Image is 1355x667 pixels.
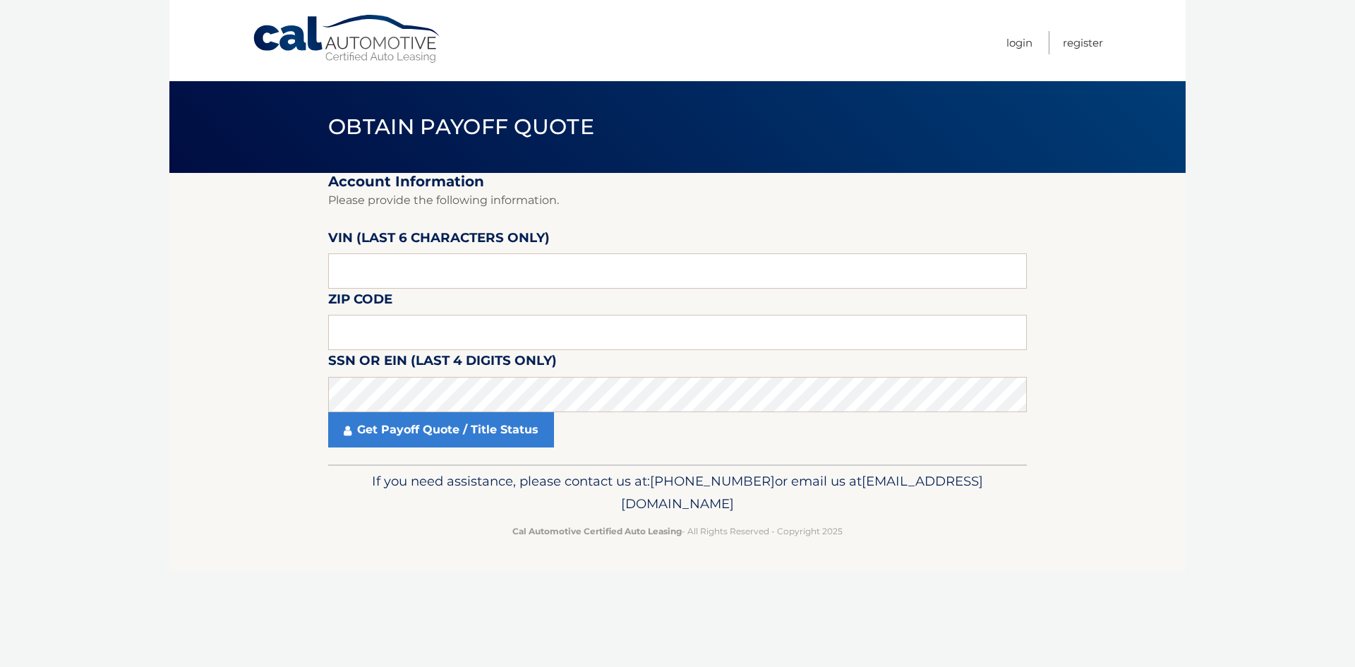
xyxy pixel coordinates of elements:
label: Zip Code [328,289,392,315]
a: Register [1063,31,1103,54]
strong: Cal Automotive Certified Auto Leasing [512,526,682,536]
p: Please provide the following information. [328,191,1027,210]
a: Get Payoff Quote / Title Status [328,412,554,447]
h2: Account Information [328,173,1027,191]
label: SSN or EIN (last 4 digits only) [328,350,557,376]
span: Obtain Payoff Quote [328,114,594,140]
p: - All Rights Reserved - Copyright 2025 [337,524,1018,539]
label: VIN (last 6 characters only) [328,227,550,253]
a: Login [1006,31,1032,54]
a: Cal Automotive [252,14,442,64]
p: If you need assistance, please contact us at: or email us at [337,470,1018,515]
span: [PHONE_NUMBER] [650,473,775,489]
